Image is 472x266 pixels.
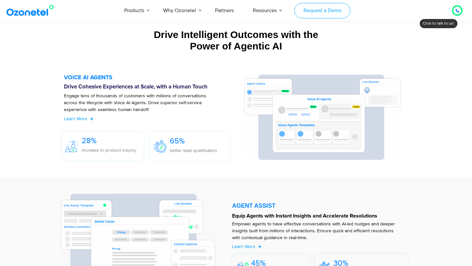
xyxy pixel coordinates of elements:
img: 65% [153,140,167,152]
strong: Equip Agents with Instant Insights and Accelerate Resolutions [232,213,377,218]
p: increase in product inquiry [82,147,136,154]
a: Learn More [64,115,93,122]
p: Engage tens of thousands of customers with millions of conversations across the lifecycle with Vo... [64,92,220,120]
div: Drive Intelligent Outcomes with the Power of Agentic AI [34,29,438,52]
p: better lead qualification [170,147,217,154]
span: 28% [82,136,97,145]
span: Learn More [232,244,255,249]
span: 65% [170,136,185,146]
div: AGENT ASSIST [232,203,408,209]
a: Learn More [232,243,261,250]
h5: VOICE AI AGENTS [64,75,237,81]
img: 28% [65,141,78,152]
h6: Drive Cohesive Experiences at Scale, with a Human Touch [64,84,237,90]
p: Empower agents to have effective conversations with AI-led nudges and deeper insights built from ... [232,220,402,241]
a: Request a Demo [294,3,350,18]
span: Learn More [64,116,87,122]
